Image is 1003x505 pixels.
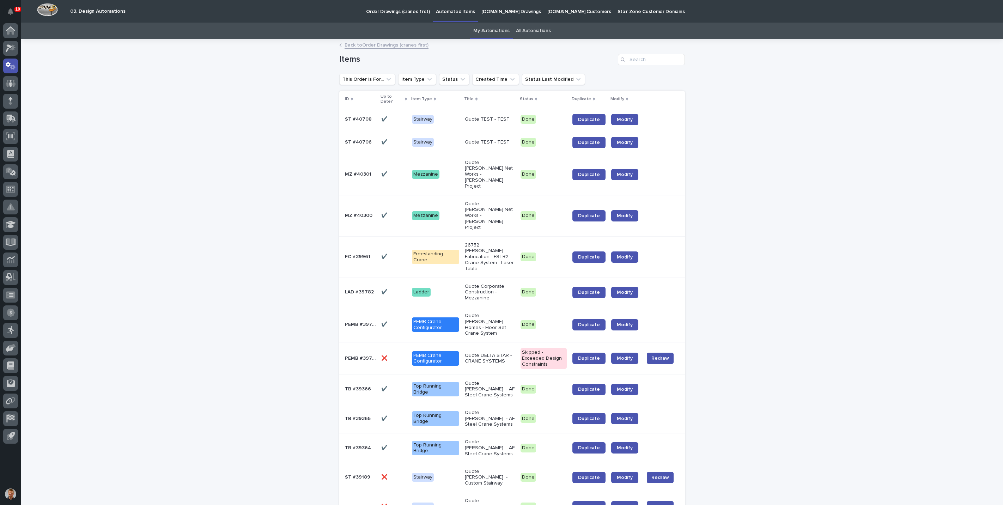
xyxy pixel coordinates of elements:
[412,351,459,366] div: PEMB Crane Configurator
[465,242,515,272] p: 26752 [PERSON_NAME] Fabrication - FSTR2 Crane System - Laser Table
[412,250,459,264] div: Freestanding Crane
[578,140,600,145] span: Duplicate
[345,253,372,260] p: FC #39961
[617,290,633,295] span: Modify
[578,416,600,421] span: Duplicate
[339,131,685,154] tr: ST #40706ST #40706 ✔️✔️ StairwayQuote TEST - TESTDoneDuplicateModify
[381,93,403,106] p: Up to Date?
[617,322,633,327] span: Modify
[617,445,633,450] span: Modify
[611,251,638,263] a: Modify
[339,404,685,433] tr: TB #39365TB #39365 ✔️✔️ Top Running BridgeQuote [PERSON_NAME] - AF Steel Crane SystemsDoneDuplica...
[345,354,377,361] p: PEMB #39721
[521,288,536,297] div: Done
[611,210,638,221] a: Modify
[339,236,685,278] tr: FC #39961FC #39961 ✔️✔️ Freestanding Crane26752 [PERSON_NAME] Fabrication - FSTR2 Crane System - ...
[617,255,633,260] span: Modify
[16,7,20,12] p: 10
[472,74,519,85] button: Created Time
[381,288,389,295] p: ✔️
[339,108,685,131] tr: ST #40708ST #40708 ✔️✔️ StairwayQuote TEST - TESTDoneDuplicateModify
[651,474,669,481] span: Redraw
[339,278,685,307] tr: LAD #39782LAD #39782 ✔️✔️ LadderQuote Corporate Construction - MezzanineDoneDuplicateModify
[3,4,18,19] button: Notifications
[339,154,685,195] tr: MZ #40301MZ #40301 ✔️✔️ MezzanineQuote [PERSON_NAME] Net Works - [PERSON_NAME] ProjectDoneDuplica...
[381,211,389,219] p: ✔️
[412,473,434,482] div: Stairway
[70,8,126,14] h2: 03. Design Automations
[381,138,389,145] p: ✔️
[412,138,434,147] div: Stairway
[611,353,638,364] a: Modify
[465,160,515,189] p: Quote [PERSON_NAME] Net Works - [PERSON_NAME] Project
[578,213,600,218] span: Duplicate
[465,313,515,336] p: Quote [PERSON_NAME] Homes - Floor Set Crane System
[521,253,536,261] div: Done
[572,114,606,125] a: Duplicate
[572,251,606,263] a: Duplicate
[3,487,18,501] button: users-avatar
[345,320,377,328] p: PEMB #39743
[465,139,515,145] p: Quote TEST - TEST
[572,413,606,424] a: Duplicate
[339,74,395,85] button: This Order is For...
[411,95,432,103] p: Item Type
[412,288,431,297] div: Ladder
[611,169,638,180] a: Modify
[398,74,436,85] button: Item Type
[412,115,434,124] div: Stairway
[516,23,551,39] a: All Automations
[578,322,600,327] span: Duplicate
[572,384,606,395] a: Duplicate
[465,116,515,122] p: Quote TEST - TEST
[522,74,585,85] button: Status Last Modified
[617,475,633,480] span: Modify
[651,355,669,362] span: Redraw
[611,137,638,148] a: Modify
[521,473,536,482] div: Done
[572,472,606,483] a: Duplicate
[339,54,615,65] h1: Items
[521,348,567,369] div: Skipped - Exceeded Design Constraints
[465,353,515,365] p: Quote DELTA STAR - CRANE SYSTEMS
[381,385,389,392] p: ✔️
[521,414,536,423] div: Done
[578,445,600,450] span: Duplicate
[578,255,600,260] span: Duplicate
[412,411,459,426] div: Top Running Bridge
[9,8,18,20] div: Notifications10
[572,95,591,103] p: Duplicate
[520,95,533,103] p: Status
[611,442,638,454] a: Modify
[345,444,372,451] p: TB #39364
[617,356,633,361] span: Modify
[345,41,428,49] a: Back toOrder Drawings (cranes first)
[381,354,389,361] p: ❌
[572,442,606,454] a: Duplicate
[381,444,389,451] p: ✔️
[617,117,633,122] span: Modify
[578,475,600,480] span: Duplicate
[572,169,606,180] a: Duplicate
[521,170,536,179] div: Done
[465,439,515,457] p: Quote [PERSON_NAME] - AF Steel Crane Systems
[618,54,685,65] input: Search
[521,138,536,147] div: Done
[611,319,638,330] a: Modify
[617,387,633,392] span: Modify
[381,473,389,480] p: ❌
[339,342,685,375] tr: PEMB #39721PEMB #39721 ❌❌ PEMB Crane ConfiguratorQuote DELTA STAR - CRANE SYSTEMSSkipped - Exceed...
[37,3,58,16] img: Workspace Logo
[412,317,459,332] div: PEMB Crane Configurator
[617,140,633,145] span: Modify
[647,353,674,364] button: Redraw
[578,387,600,392] span: Duplicate
[465,201,515,231] p: Quote [PERSON_NAME] Net Works - [PERSON_NAME] Project
[572,319,606,330] a: Duplicate
[412,211,439,220] div: Mezzanine
[521,385,536,394] div: Done
[412,170,439,179] div: Mezzanine
[611,384,638,395] a: Modify
[578,117,600,122] span: Duplicate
